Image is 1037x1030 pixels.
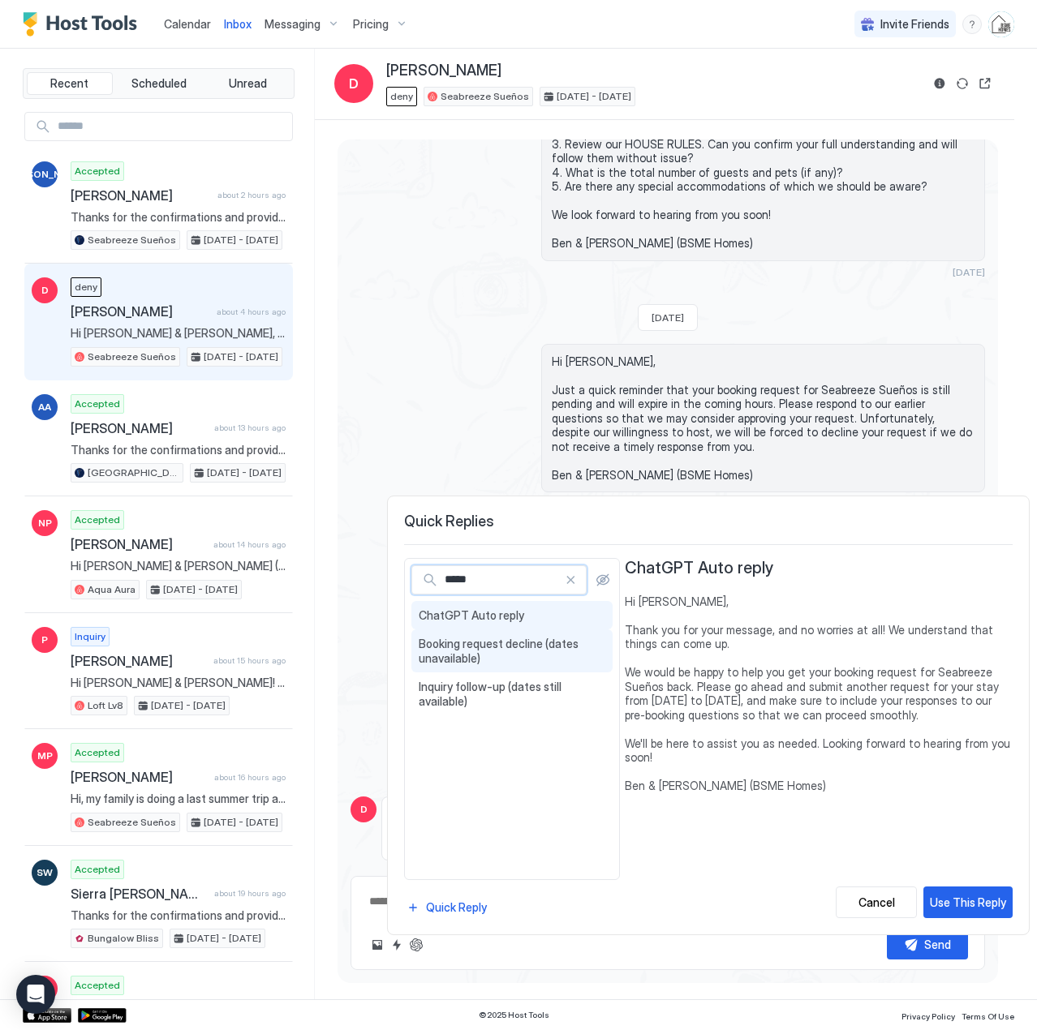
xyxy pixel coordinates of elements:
[404,513,1013,531] span: Quick Replies
[438,566,565,594] input: Input Field
[836,886,917,918] button: Cancel
[625,594,1013,793] span: Hi [PERSON_NAME], Thank you for your message, and no worries at all! We understand that things ca...
[426,899,487,916] div: Quick Reply
[16,975,55,1014] div: Open Intercom Messenger
[419,608,605,623] span: ChatGPT Auto reply
[419,680,605,708] span: Inquiry follow-up (dates still available)
[858,894,895,911] div: Cancel
[593,570,613,590] button: Show all quick replies
[625,558,774,578] span: ChatGPT Auto reply
[419,637,605,665] span: Booking request decline (dates unavailable)
[404,896,489,918] button: Quick Reply
[923,886,1013,918] button: Use This Reply
[930,894,1006,911] div: Use This Reply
